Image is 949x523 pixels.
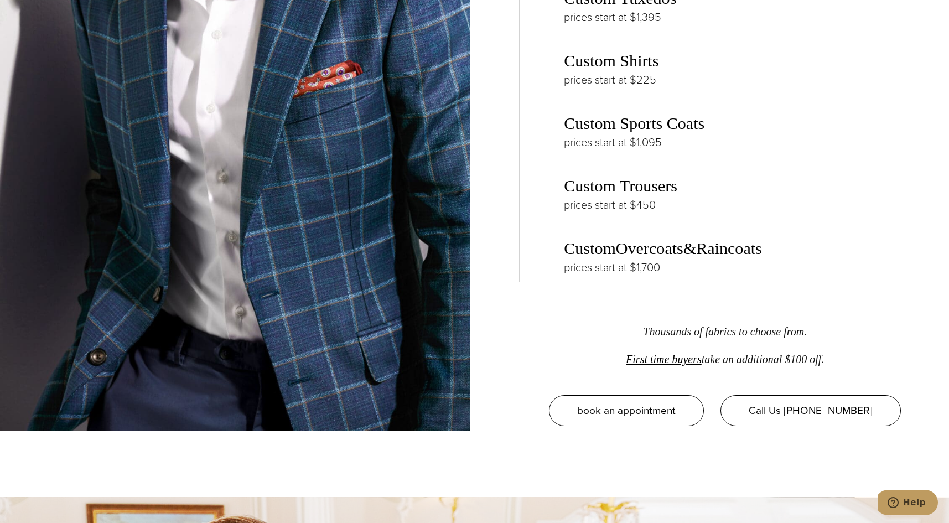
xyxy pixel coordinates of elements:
p: prices start at $1,395 [564,8,931,26]
p: prices start at $1,700 [564,258,931,276]
a: Raincoats [696,239,762,258]
p: Thousands of fabrics to choose from. [519,318,931,345]
span: book an appointment [577,402,676,418]
a: Custom Sports Coats [564,114,704,133]
a: First time buyers [626,353,702,365]
a: Call Us [PHONE_NUMBER] [720,395,901,426]
a: book an appointment [549,395,704,426]
h3: Custom & [564,239,931,258]
p: prices start at $1,095 [564,133,931,151]
p: take an additional $100 off. [519,345,931,373]
a: Custom Shirts [564,51,658,70]
span: Call Us [PHONE_NUMBER] [749,402,873,418]
p: prices start at $450 [564,196,931,214]
p: prices start at $225 [564,71,931,89]
iframe: Opens a widget where you can chat to one of our agents [878,490,938,517]
a: Overcoats [616,239,683,258]
a: Custom Trousers [564,177,677,195]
